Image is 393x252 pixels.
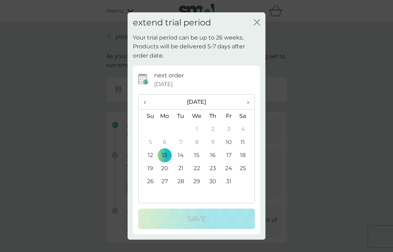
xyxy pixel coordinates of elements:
td: 25 [237,162,254,175]
td: 11 [237,136,254,149]
td: 28 [173,175,189,188]
th: Fr [221,109,237,123]
td: 22 [189,162,205,175]
span: ‹ [144,95,151,109]
td: 21 [173,162,189,175]
td: 3 [221,123,237,136]
th: Sa [237,109,254,123]
span: [DATE] [154,80,173,89]
td: 29 [189,175,205,188]
td: 19 [139,162,157,175]
td: 13 [157,149,173,162]
td: 6 [157,136,173,149]
th: Th [205,109,221,123]
td: 2 [205,123,221,136]
span: › [242,95,249,109]
td: 17 [221,149,237,162]
td: 23 [205,162,221,175]
td: 5 [139,136,157,149]
td: 26 [139,175,157,188]
th: Su [139,109,157,123]
td: 1 [189,123,205,136]
td: 24 [221,162,237,175]
p: Save [187,213,206,224]
p: next order [154,71,184,80]
td: 30 [205,175,221,188]
td: 8 [189,136,205,149]
h2: extend trial period [133,18,211,28]
td: 12 [139,149,157,162]
td: 18 [237,149,254,162]
td: 31 [221,175,237,188]
td: 10 [221,136,237,149]
td: 7 [173,136,189,149]
th: We [189,109,205,123]
p: Your trial period can be up to 26 weeks. Products will be delivered 5-7 days after order date. [133,33,260,60]
button: close [254,19,260,26]
td: 4 [237,123,254,136]
td: 20 [157,162,173,175]
th: Tu [173,109,189,123]
th: Mo [157,109,173,123]
td: 14 [173,149,189,162]
td: 15 [189,149,205,162]
th: [DATE] [157,95,237,110]
td: 27 [157,175,173,188]
button: Save [138,209,255,229]
td: 16 [205,149,221,162]
td: 9 [205,136,221,149]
